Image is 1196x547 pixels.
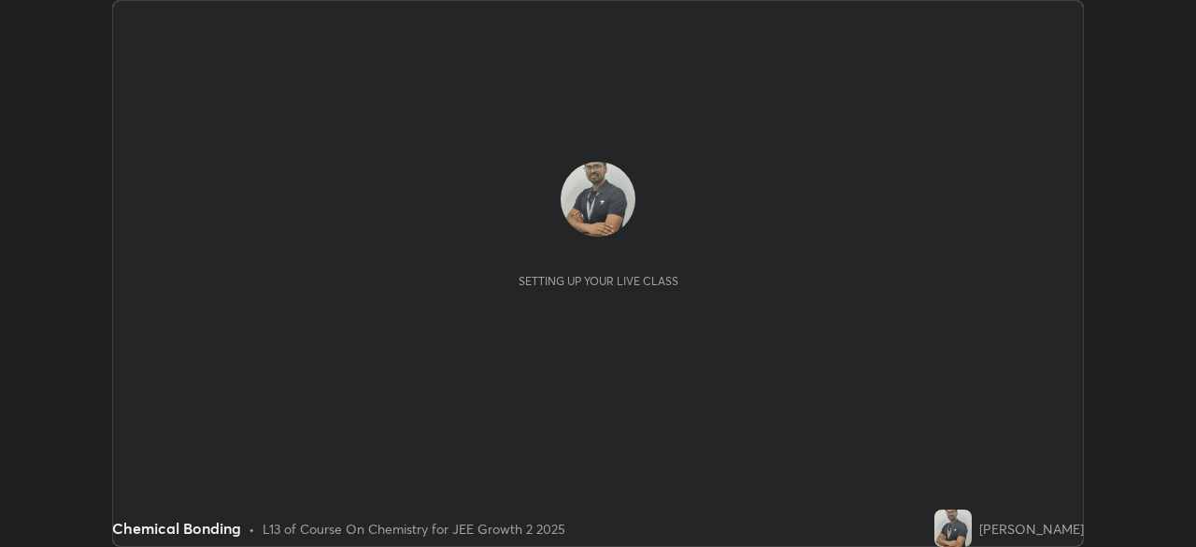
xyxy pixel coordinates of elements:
[263,519,565,539] div: L13 of Course On Chemistry for JEE Growth 2 2025
[519,274,678,288] div: Setting up your live class
[561,162,635,237] img: ccf0eef2b82d49a09d5ef3771fe7629f.jpg
[979,519,1084,539] div: [PERSON_NAME]
[249,519,255,539] div: •
[112,517,241,540] div: Chemical Bonding
[934,510,972,547] img: ccf0eef2b82d49a09d5ef3771fe7629f.jpg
